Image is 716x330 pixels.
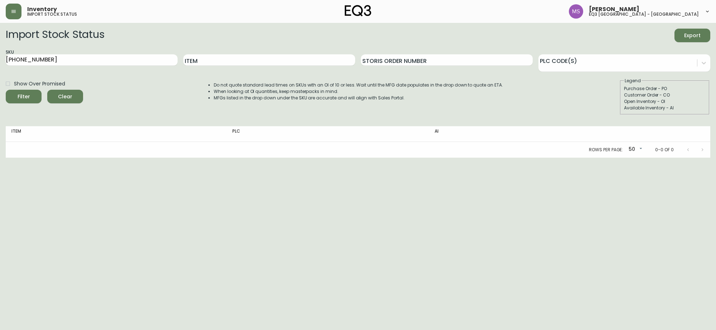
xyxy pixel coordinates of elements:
[53,92,77,101] span: Clear
[589,6,639,12] span: [PERSON_NAME]
[227,126,429,142] th: PLC
[18,92,30,101] div: Filter
[6,126,227,142] th: Item
[214,95,503,101] li: MFGs listed in the drop down under the SKU are accurate and will align with Sales Portal.
[680,31,705,40] span: Export
[345,5,371,16] img: logo
[624,85,706,92] div: Purchase Order - PO
[569,4,583,19] img: 1b6e43211f6f3cc0b0729c9049b8e7af
[214,82,503,88] li: Do not quote standard lead times on SKUs with an OI of 10 or less. Wait until the MFG date popula...
[27,6,57,12] span: Inventory
[589,12,699,16] h5: eq3 [GEOGRAPHIC_DATA] - [GEOGRAPHIC_DATA]
[47,90,83,103] button: Clear
[429,126,590,142] th: AI
[624,78,642,84] legend: Legend
[624,92,706,98] div: Customer Order - CO
[674,29,710,42] button: Export
[655,147,674,153] p: 0-0 of 0
[624,98,706,105] div: Open Inventory - OI
[624,105,706,111] div: Available Inventory - AI
[14,80,65,88] span: Show Over Promised
[626,144,644,156] div: 50
[214,88,503,95] li: When looking at OI quantities, keep masterpacks in mind.
[27,12,77,16] h5: import stock status
[589,147,623,153] p: Rows per page:
[6,29,104,42] h2: Import Stock Status
[6,90,42,103] button: Filter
